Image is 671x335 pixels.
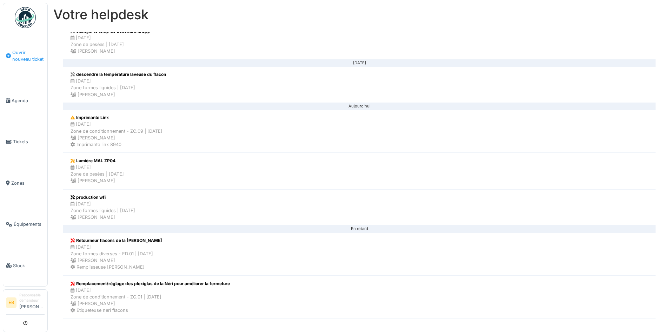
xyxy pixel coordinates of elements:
[71,121,162,141] div: [DATE] Zone de conditionnement - ZC.09 | [DATE] [PERSON_NAME]
[71,141,162,148] div: Imprimante linx 8940
[6,293,45,315] a: EB Responsable demandeur[PERSON_NAME]
[15,7,36,28] img: Badge_color-CXgf-gQk.svg
[3,80,47,121] a: Agenda
[71,307,230,314] div: Etiqueteuse neri flacons
[71,244,162,264] div: [DATE] Zone formes diverses - FD.01 | [DATE] [PERSON_NAME]
[69,63,650,64] div: [DATE]
[71,237,162,244] div: Retourneur flacons de la [PERSON_NAME]
[63,232,656,276] a: Retourneur flacons de la [PERSON_NAME] [DATE]Zone formes diverses - FD.01 | [DATE] [PERSON_NAME] ...
[3,204,47,245] a: Équipements
[71,264,162,270] div: Remplisseuse [PERSON_NAME]
[71,158,124,164] div: Lumière MAL ZP04
[71,78,166,98] div: [DATE] Zone formes liquides | [DATE] [PERSON_NAME]
[13,138,45,145] span: Tickets
[63,23,656,60] a: changer le temp de déconta a la zpp [DATE]Zone de pesées | [DATE] [PERSON_NAME]
[19,293,45,313] li: [PERSON_NAME]
[71,287,230,307] div: [DATE] Zone de conditionnement - ZC.01 | [DATE] [PERSON_NAME]
[63,189,656,226] a: production wfi [DATE]Zone formes liquides | [DATE] [PERSON_NAME]
[12,97,45,104] span: Agenda
[12,49,45,63] span: Ouvrir nouveau ticket
[3,245,47,286] a: Stock
[3,163,47,204] a: Zones
[71,194,135,201] div: production wfi
[6,297,16,308] li: EB
[71,34,150,55] div: [DATE] Zone de pesées | [DATE] [PERSON_NAME]
[3,32,47,80] a: Ouvrir nouveau ticket
[71,201,135,221] div: [DATE] Zone formes liquides | [DATE] [PERSON_NAME]
[63,276,656,319] a: Remplacement/réglage des plexiglas de la Néri pour améliorer la fermeture [DATE]Zone de condition...
[63,153,656,189] a: Lumière MAL ZP04 [DATE]Zone de pesées | [DATE] [PERSON_NAME]
[19,293,45,303] div: Responsable demandeur
[63,66,656,103] a: descendre la température laveuse du flacon [DATE]Zone formes liquides | [DATE] [PERSON_NAME]
[14,221,45,228] span: Équipements
[11,180,45,186] span: Zones
[69,106,650,107] div: Aujourd'hui
[71,281,230,287] div: Remplacement/réglage des plexiglas de la Néri pour améliorer la fermeture
[71,164,124,184] div: [DATE] Zone de pesées | [DATE] [PERSON_NAME]
[3,121,47,162] a: Tickets
[63,110,656,153] a: Imprimante Linx [DATE]Zone de conditionnement - ZC.09 | [DATE] [PERSON_NAME] Imprimante linx 8940
[13,262,45,269] span: Stock
[71,71,166,78] div: descendre la température laveuse du flacon
[71,114,162,121] div: Imprimante Linx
